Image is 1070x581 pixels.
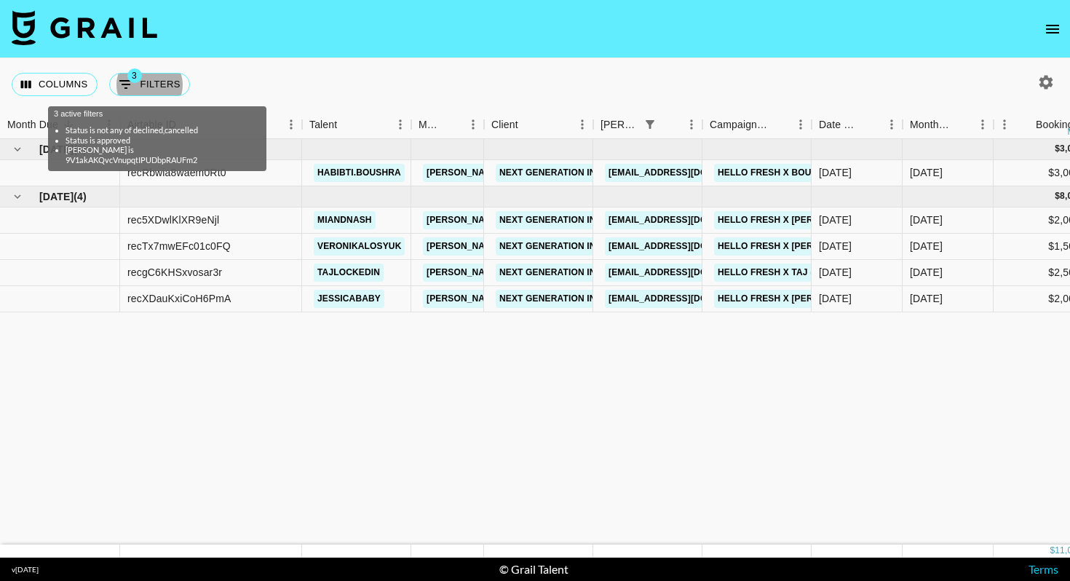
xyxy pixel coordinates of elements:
[881,114,903,135] button: Menu
[605,211,768,229] a: [EMAIL_ADDRESS][DOMAIN_NAME]
[1055,190,1060,202] div: $
[714,211,914,229] a: Hello Fresh x [PERSON_NAME] (1IG + TT)
[39,142,74,157] span: [DATE]
[12,10,157,45] img: Grail Talent
[819,165,852,180] div: 16/06/2025
[903,111,994,139] div: Month Due
[1015,114,1036,135] button: Sort
[714,264,855,282] a: Hello Fresh x Taj (1IG + TT)
[496,211,654,229] a: Next Generation Influencers
[593,111,702,139] div: Booker
[571,114,593,135] button: Menu
[39,189,74,204] span: [DATE]
[1029,562,1058,576] a: Terms
[302,111,411,139] div: Talent
[605,290,768,308] a: [EMAIL_ADDRESS][DOMAIN_NAME]
[910,291,943,306] div: Jun '25
[484,111,593,139] div: Client
[280,114,302,135] button: Menu
[12,565,39,574] div: v [DATE]
[518,114,539,135] button: Sort
[12,73,98,96] button: Select columns
[66,125,249,135] li: Status is not any of declined,cancelled
[7,139,28,159] button: hide children
[819,291,852,306] div: 16/06/2025
[496,290,654,308] a: Next Generation Influencers
[819,213,852,227] div: 16/06/2025
[127,213,219,227] div: rec5XDwlKlXR9eNjl
[423,290,660,308] a: [PERSON_NAME][EMAIL_ADDRESS][DOMAIN_NAME]
[710,111,769,139] div: Campaign (Type)
[1038,15,1067,44] button: open drawer
[127,165,226,180] div: recRbwia8waem0Rt0
[496,237,654,256] a: Next Generation Influencers
[109,73,190,96] button: Show filters
[411,111,484,139] div: Manager
[790,114,812,135] button: Menu
[127,68,142,83] span: 3
[499,562,568,577] div: © Grail Talent
[910,265,943,280] div: Jun '25
[314,164,405,182] a: habibti.boushra
[127,291,231,306] div: recXDauKxiCoH6PmA
[389,114,411,135] button: Menu
[910,111,951,139] div: Month Due
[910,239,943,253] div: Jun '25
[910,165,943,180] div: Jul '25
[423,164,660,182] a: [PERSON_NAME][EMAIL_ADDRESS][DOMAIN_NAME]
[714,164,884,182] a: Hello Fresh x Boushra (1IG + TT)
[66,135,249,146] li: Status is approved
[314,237,405,256] a: veronikalosyuk
[442,114,462,135] button: Sort
[769,114,790,135] button: Sort
[951,114,972,135] button: Sort
[1055,143,1060,155] div: $
[423,237,660,256] a: [PERSON_NAME][EMAIL_ADDRESS][DOMAIN_NAME]
[419,111,442,139] div: Manager
[7,186,28,207] button: hide children
[819,265,852,280] div: 16/06/2025
[605,264,768,282] a: [EMAIL_ADDRESS][DOMAIN_NAME]
[1050,545,1055,557] div: $
[496,264,654,282] a: Next Generation Influencers
[660,114,681,135] button: Sort
[423,211,660,229] a: [PERSON_NAME][EMAIL_ADDRESS][DOMAIN_NAME]
[910,213,943,227] div: Jun '25
[462,114,484,135] button: Menu
[860,114,881,135] button: Sort
[423,264,660,282] a: [PERSON_NAME][EMAIL_ADDRESS][DOMAIN_NAME]
[714,290,914,308] a: Hello Fresh x [PERSON_NAME] (1IG + TT)
[702,111,812,139] div: Campaign (Type)
[605,237,768,256] a: [EMAIL_ADDRESS][DOMAIN_NAME]
[120,111,302,139] div: Airtable ID
[994,114,1015,135] button: Menu
[601,111,640,139] div: [PERSON_NAME]
[309,111,337,139] div: Talent
[7,111,58,139] div: Month Due
[640,114,660,135] div: 1 active filter
[605,164,768,182] a: [EMAIL_ADDRESS][DOMAIN_NAME]
[819,239,852,253] div: 16/06/2025
[972,114,994,135] button: Menu
[491,111,518,139] div: Client
[640,114,660,135] button: Show filters
[681,114,702,135] button: Menu
[496,164,654,182] a: Next Generation Influencers
[337,114,357,135] button: Sort
[127,265,222,280] div: recgC6KHSxvosar3r
[127,239,231,253] div: recTx7mwEFc01c0FQ
[54,109,261,165] div: 3 active filters
[314,290,384,308] a: jessicababy
[74,189,87,204] span: ( 4 )
[819,111,860,139] div: Date Created
[812,111,903,139] div: Date Created
[314,211,376,229] a: miandnash
[314,264,384,282] a: tajlockedin
[66,145,249,165] li: [PERSON_NAME] is 9V1akAKQvcVnupqtIPUDbpRAUFm2
[714,237,914,256] a: Hello Fresh x [PERSON_NAME] (1IG + TT)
